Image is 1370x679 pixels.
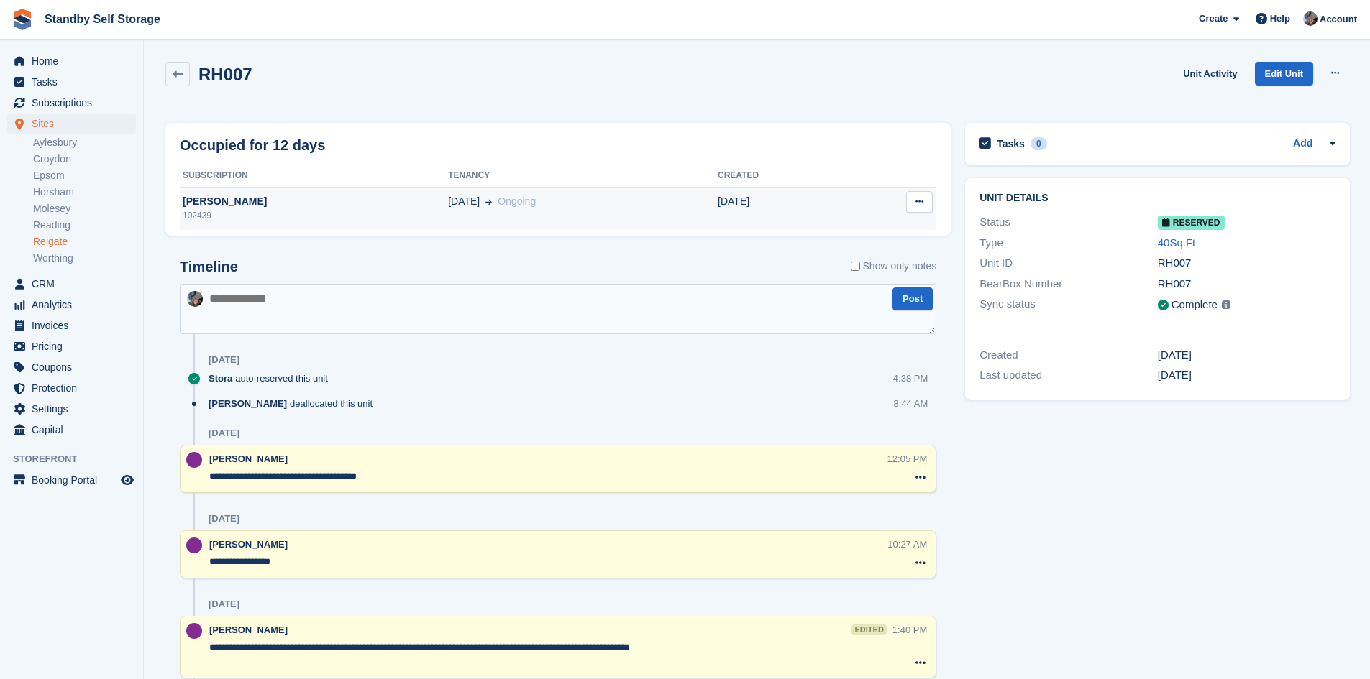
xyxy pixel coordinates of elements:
a: menu [7,399,136,419]
div: RH007 [1158,276,1335,292]
a: Worthing [33,251,136,265]
span: Subscriptions [32,93,118,113]
a: menu [7,470,136,490]
th: Created [718,165,844,188]
a: menu [7,378,136,398]
input: Show only notes [851,259,860,274]
a: Reading [33,218,136,232]
div: 1:40 PM [892,623,927,637]
div: Type [979,235,1157,251]
div: Status [979,214,1157,231]
span: Sites [32,114,118,134]
a: menu [7,72,136,92]
h2: Tasks [997,137,1025,150]
span: Booking Portal [32,470,118,490]
div: 102439 [180,209,448,222]
a: Unit Activity [1177,62,1243,86]
h2: RH007 [198,65,252,84]
span: Analytics [32,295,118,315]
span: Create [1199,11,1228,26]
div: [PERSON_NAME] [180,194,448,209]
span: Stora [209,371,232,385]
a: Aylesbury [33,136,136,149]
a: Molesey [33,202,136,216]
div: 8:44 AM [894,397,928,410]
span: CRM [32,274,118,294]
a: Standby Self Storage [39,7,166,31]
span: Protection [32,378,118,398]
div: deallocated this unit [209,397,380,410]
a: Edit Unit [1255,62,1313,86]
h2: Occupied for 12 days [180,134,325,156]
a: Epsom [33,169,136,183]
div: [DATE] [209,428,239,439]
img: Sue Ford [186,623,202,639]
a: menu [7,357,136,377]
div: BearBox Number [979,276,1157,292]
img: icon-info-grey-7440780725fd019a000dd9b08b2336e03edf1995a4989e88bcd33f0948082b44.svg [1222,300,1230,309]
a: menu [7,336,136,356]
div: [DATE] [1158,367,1335,384]
span: Storefront [13,452,143,466]
h2: Unit details [979,193,1335,204]
h2: Timeline [180,259,238,275]
span: [DATE] [448,194,480,209]
a: Croydon [33,152,136,166]
div: [DATE] [209,513,239,525]
div: [DATE] [209,599,239,610]
div: Complete [1172,297,1218,313]
span: Pricing [32,336,118,356]
span: Coupons [32,357,118,377]
img: stora-icon-8386f47178a22dfd0bd8f6a31ec36ba5ce8667c1dd55bd0f319d3a0aa187defe.svg [12,9,33,30]
a: Horsham [33,185,136,199]
span: [PERSON_NAME] [209,624,288,635]
label: Show only notes [851,259,937,274]
button: Post [892,287,933,311]
a: Preview store [119,471,136,489]
div: Last updated [979,367,1157,384]
div: [DATE] [1158,347,1335,364]
div: [DATE] [209,354,239,366]
div: 4:38 PM [893,371,928,385]
span: Ongoing [498,195,536,207]
td: [DATE] [718,187,844,230]
span: Tasks [32,72,118,92]
div: RH007 [1158,255,1335,272]
span: Settings [32,399,118,419]
th: Subscription [180,165,448,188]
div: auto-reserved this unit [209,371,335,385]
a: menu [7,295,136,315]
a: menu [7,51,136,71]
div: edited [851,624,886,635]
div: 10:27 AM [887,537,927,551]
div: Unit ID [979,255,1157,272]
a: Reigate [33,235,136,249]
div: 0 [1031,137,1047,150]
a: 40Sq.Ft [1158,236,1196,249]
span: Invoices [32,315,118,336]
span: Help [1270,11,1290,26]
a: menu [7,315,136,336]
a: menu [7,420,136,440]
span: Capital [32,420,118,440]
span: Account [1320,12,1357,27]
a: Add [1293,136,1312,152]
span: Home [32,51,118,71]
a: menu [7,114,136,134]
img: William Jack Wakeford [1303,11,1318,26]
a: menu [7,274,136,294]
th: Tenancy [448,165,718,188]
a: menu [7,93,136,113]
span: Reserved [1158,216,1225,230]
span: [PERSON_NAME] [209,453,288,464]
img: Sue Ford [186,537,202,553]
img: William Jack Wakeford [187,291,203,307]
div: 12:05 PM [887,452,928,466]
img: Sue Ford [186,452,202,468]
div: Created [979,347,1157,364]
span: [PERSON_NAME] [209,539,288,550]
span: [PERSON_NAME] [209,397,287,410]
div: Sync status [979,296,1157,314]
